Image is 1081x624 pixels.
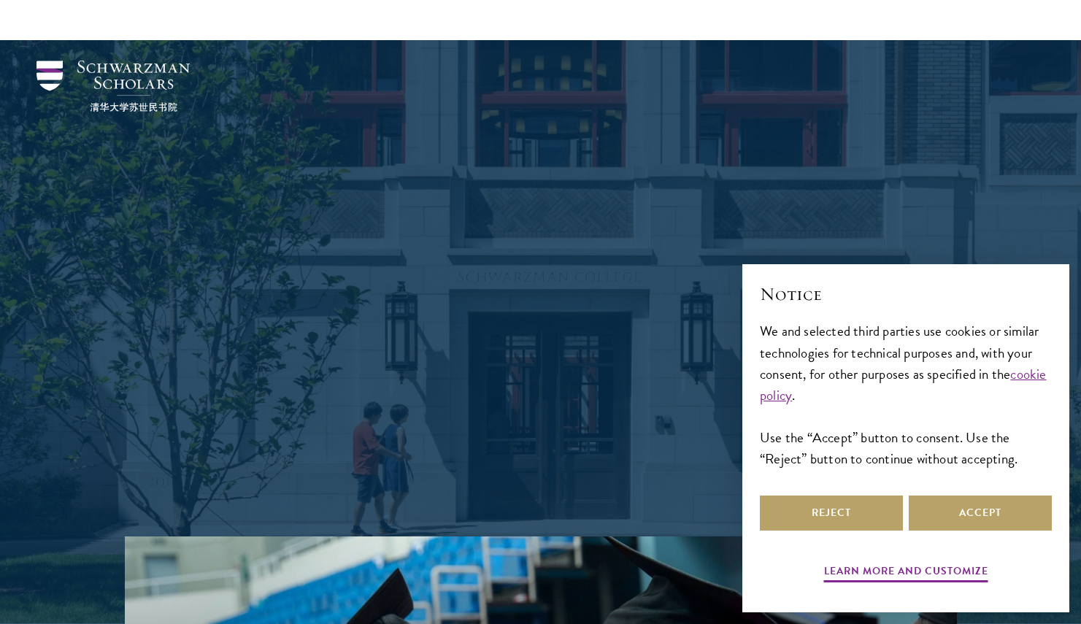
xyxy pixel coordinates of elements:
[36,61,190,112] img: Schwarzman Scholars
[824,562,988,585] button: Learn more and customize
[909,496,1052,531] button: Accept
[760,363,1047,406] a: cookie policy
[760,320,1052,469] div: We and selected third parties use cookies or similar technologies for technical purposes and, wit...
[760,282,1052,307] h2: Notice
[760,496,903,531] button: Reject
